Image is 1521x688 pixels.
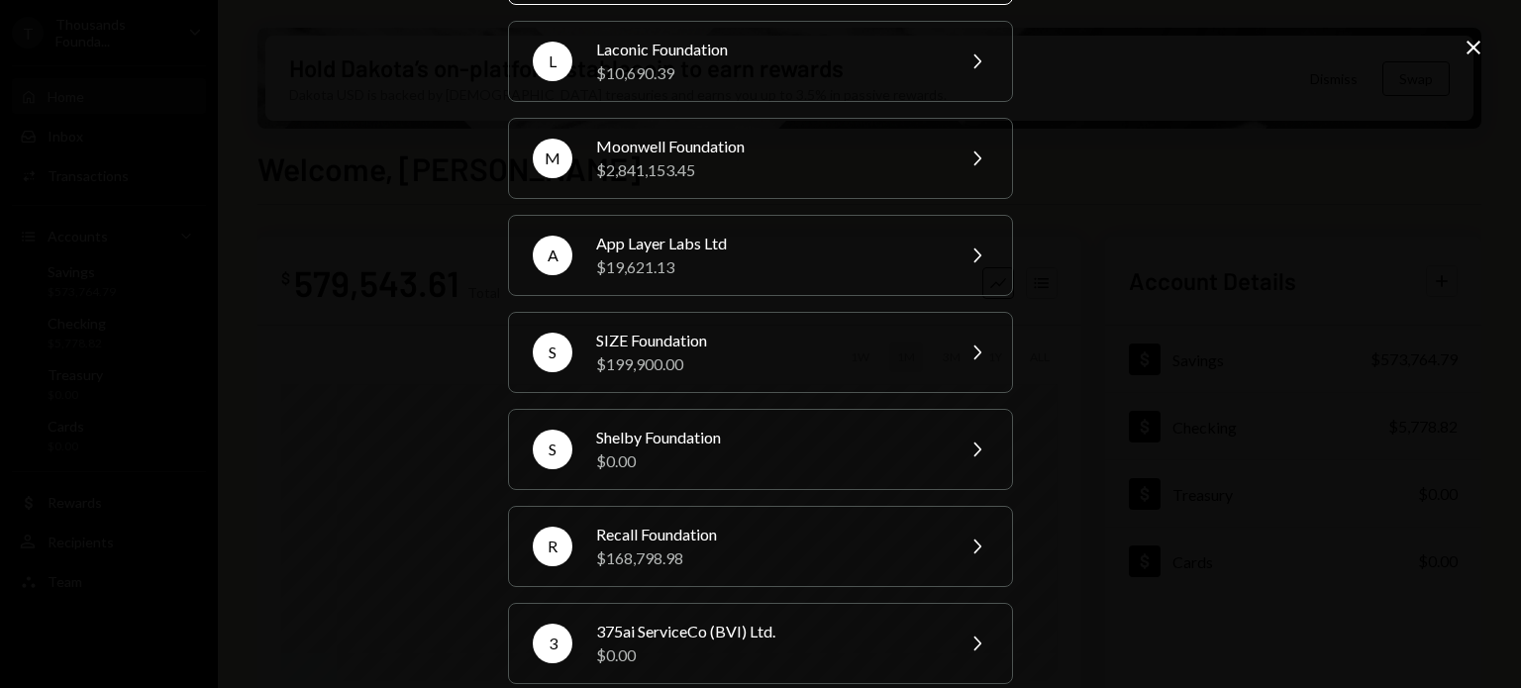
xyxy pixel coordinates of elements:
div: $0.00 [596,449,941,473]
button: 3375ai ServiceCo (BVI) Ltd.$0.00 [508,603,1013,684]
button: RRecall Foundation$168,798.98 [508,506,1013,587]
button: MMoonwell Foundation$2,841,153.45 [508,118,1013,199]
button: SSIZE Foundation$199,900.00 [508,312,1013,393]
div: S [533,333,572,372]
div: $168,798.98 [596,546,941,570]
div: M [533,139,572,178]
div: $199,900.00 [596,352,941,376]
div: $2,841,153.45 [596,158,941,182]
div: R [533,527,572,566]
div: L [533,42,572,81]
div: 3 [533,624,572,663]
div: SIZE Foundation [596,329,941,352]
div: Shelby Foundation [596,426,941,449]
div: $19,621.13 [596,255,941,279]
div: 375ai ServiceCo (BVI) Ltd. [596,620,941,643]
div: A [533,236,572,275]
button: SShelby Foundation$0.00 [508,409,1013,490]
div: Laconic Foundation [596,38,941,61]
div: $0.00 [596,643,941,667]
button: AApp Layer Labs Ltd$19,621.13 [508,215,1013,296]
div: $10,690.39 [596,61,941,85]
div: App Layer Labs Ltd [596,232,941,255]
div: Moonwell Foundation [596,135,941,158]
div: Recall Foundation [596,523,941,546]
div: S [533,430,572,469]
button: LLaconic Foundation$10,690.39 [508,21,1013,102]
